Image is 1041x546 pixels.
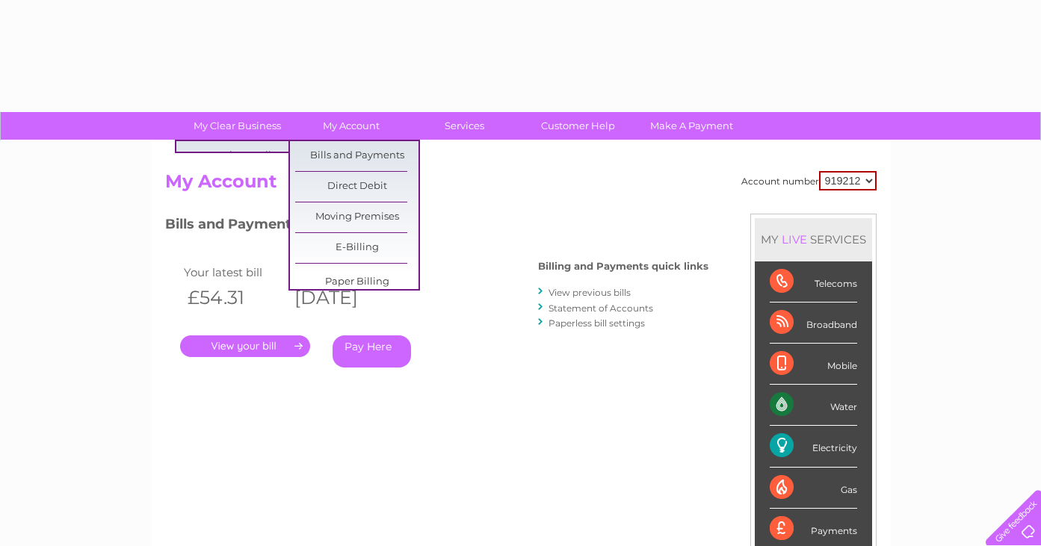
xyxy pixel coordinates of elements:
h4: Billing and Payments quick links [538,261,708,272]
div: MY SERVICES [755,218,872,261]
a: Make A Payment [630,112,753,140]
a: Paper Billing [295,267,418,297]
div: Gas [770,468,857,509]
div: Water [770,385,857,426]
a: My Clear Business [176,112,299,140]
td: Your latest bill [180,262,288,282]
a: E-Billing [295,233,418,263]
a: Pay Here [333,335,411,367]
a: . [180,335,310,357]
a: Statement of Accounts [549,303,653,314]
div: Telecoms [770,261,857,303]
h2: My Account [165,171,877,199]
th: £54.31 [180,282,288,313]
div: Account number [741,171,877,190]
a: Paperless bill settings [549,317,645,329]
div: Mobile [770,344,857,385]
a: Customer Help [516,112,640,140]
a: Direct Debit [295,172,418,202]
div: LIVE [779,232,810,246]
a: Login Details [182,141,305,171]
td: Invoice date [287,262,395,282]
div: Broadband [770,303,857,344]
a: Services [403,112,526,140]
a: My Account [289,112,413,140]
h3: Bills and Payments [165,214,708,240]
a: Bills and Payments [295,141,418,171]
th: [DATE] [287,282,395,313]
a: View previous bills [549,287,631,298]
div: Electricity [770,426,857,467]
a: Moving Premises [295,202,418,232]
